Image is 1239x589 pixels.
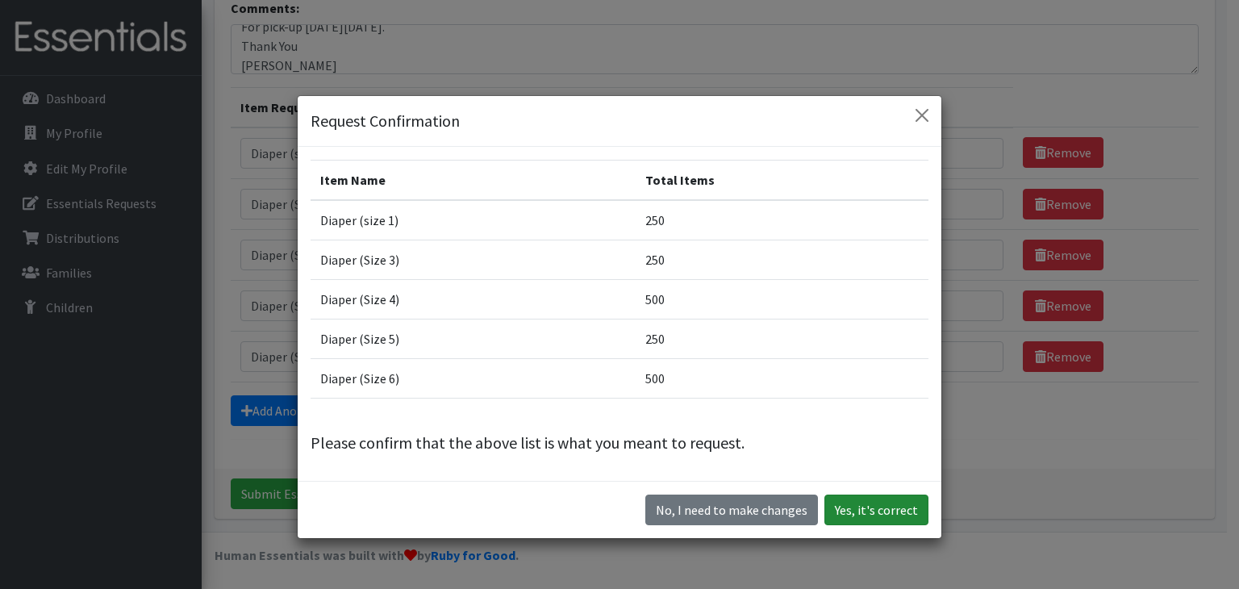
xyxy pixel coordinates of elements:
td: 250 [636,240,928,280]
th: Total Items [636,161,928,201]
h5: Request Confirmation [311,109,460,133]
th: Item Name [311,161,636,201]
button: Yes, it's correct [824,495,928,525]
td: Diaper (Size 3) [311,240,636,280]
button: Close [909,102,935,128]
td: 250 [636,200,928,240]
td: Diaper (Size 6) [311,359,636,399]
td: Diaper (size 1) [311,200,636,240]
td: Diaper (Size 4) [311,280,636,320]
p: Please confirm that the above list is what you meant to request. [311,431,928,455]
td: Diaper (Size 5) [311,320,636,359]
td: 500 [636,280,928,320]
td: 500 [636,359,928,399]
button: No I need to make changes [645,495,818,525]
td: 250 [636,320,928,359]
